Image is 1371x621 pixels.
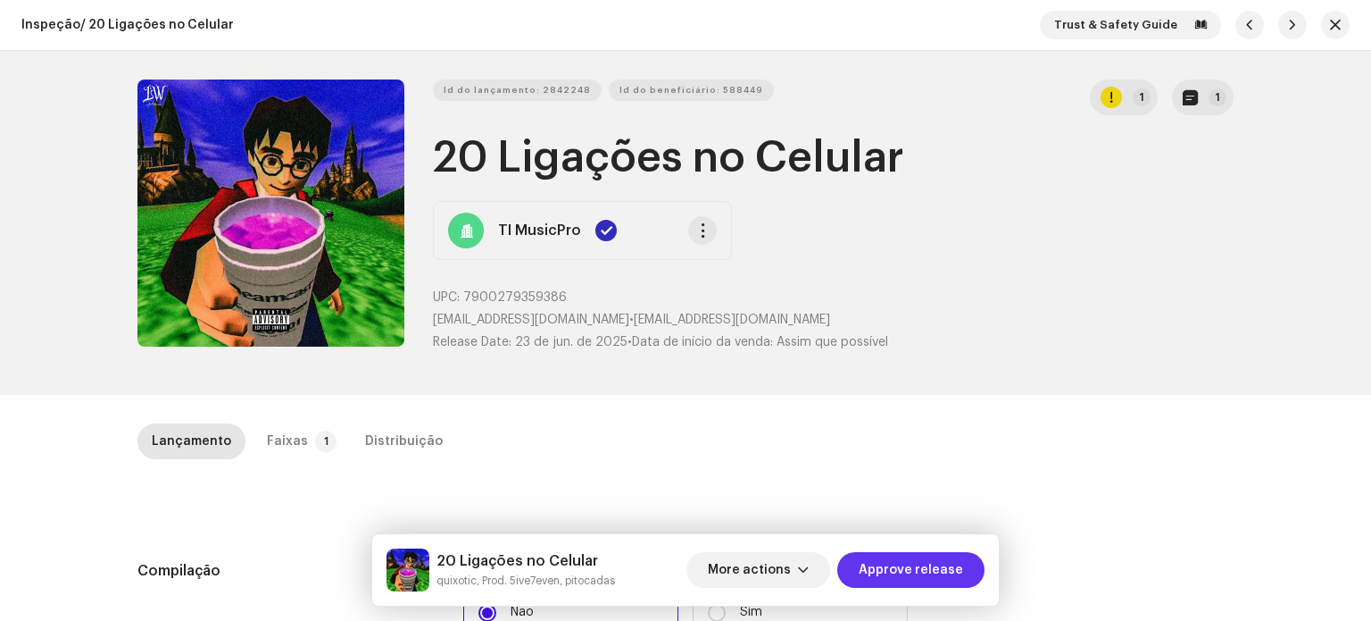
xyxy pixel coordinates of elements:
[365,424,443,459] div: Distribuição
[1090,80,1158,115] button: 1
[708,552,791,588] span: More actions
[137,560,435,582] h5: Compilação
[433,130,1234,187] h1: 20 Ligações no Celular
[436,550,615,572] h5: 20 Ligações no Celular
[267,424,308,459] div: Faixas
[433,80,602,101] button: Id do lançamento: 2842248
[837,552,985,588] button: Approve release
[433,336,632,348] span: •
[1209,88,1226,106] p-badge: 1
[386,549,429,592] img: 232157a6-aef4-4667-8c15-5cdf8f9a4735
[686,552,830,588] button: More actions
[463,291,567,304] span: 7900279359386
[433,336,511,348] span: Release Date:
[315,431,337,452] p-badge: 1
[632,336,773,348] span: Data de início da venda:
[1172,80,1234,115] button: 1
[498,220,581,241] strong: TI MusicPro
[634,314,830,326] span: [EMAIL_ADDRESS][DOMAIN_NAME]
[515,336,627,348] span: 23 de jun. de 2025
[619,72,763,108] span: Id do beneficiário: 588449
[433,291,460,304] span: UPC:
[777,336,888,348] span: Assim que possível
[859,552,963,588] span: Approve release
[433,314,629,326] span: [EMAIL_ADDRESS][DOMAIN_NAME]
[444,72,591,108] span: Id do lançamento: 2842248
[1133,88,1151,106] p-badge: 1
[609,80,774,101] button: Id do beneficiário: 588449
[436,572,615,590] small: 20 Ligações no Celular
[433,311,1234,330] p: •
